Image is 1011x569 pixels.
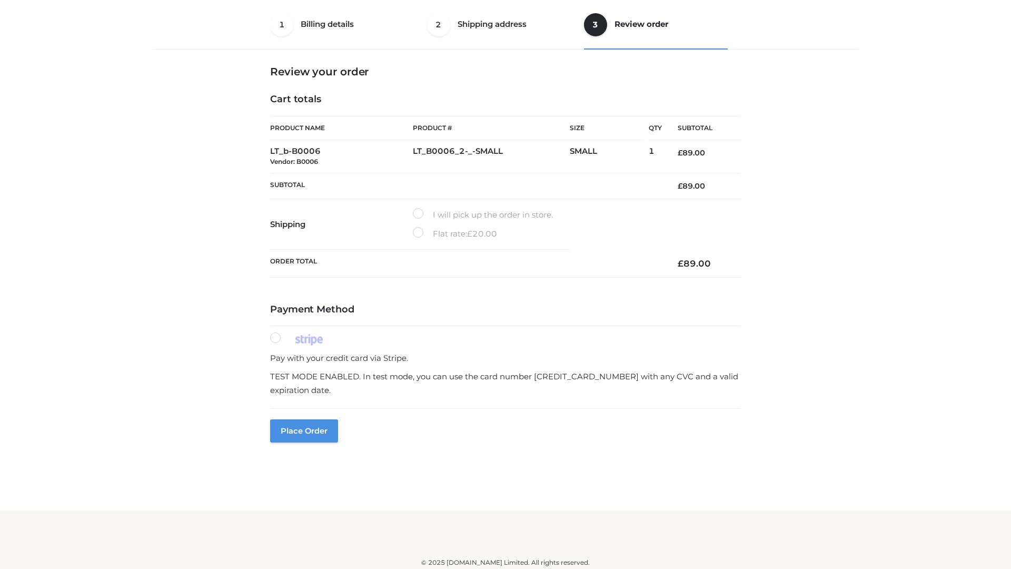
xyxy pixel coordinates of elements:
th: Qty [649,116,662,140]
span: £ [678,181,682,191]
bdi: 20.00 [467,229,497,239]
th: Size [570,116,643,140]
button: Place order [270,419,338,443]
th: Subtotal [662,116,741,140]
div: © 2025 [DOMAIN_NAME] Limited. All rights reserved. [156,557,855,568]
th: Product # [413,116,570,140]
p: Pay with your credit card via Stripe. [270,351,741,365]
label: I will pick up the order in store. [413,208,553,222]
h4: Cart totals [270,94,741,105]
bdi: 89.00 [678,148,705,158]
p: TEST MODE ENABLED. In test mode, you can use the card number [CREDIT_CARD_NUMBER] with any CVC an... [270,370,741,397]
h3: Review your order [270,65,741,78]
th: Shipping [270,199,413,250]
td: 1 [649,140,662,173]
bdi: 89.00 [678,181,705,191]
td: LT_b-B0006 [270,140,413,173]
span: £ [678,148,682,158]
th: Subtotal [270,173,662,199]
bdi: 89.00 [678,258,711,269]
span: £ [678,258,683,269]
th: Order Total [270,250,662,278]
span: £ [467,229,472,239]
small: Vendor: B0006 [270,158,318,165]
td: LT_B0006_2-_-SMALL [413,140,570,173]
th: Product Name [270,116,413,140]
td: SMALL [570,140,649,173]
h4: Payment Method [270,304,741,316]
label: Flat rate: [413,227,497,241]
